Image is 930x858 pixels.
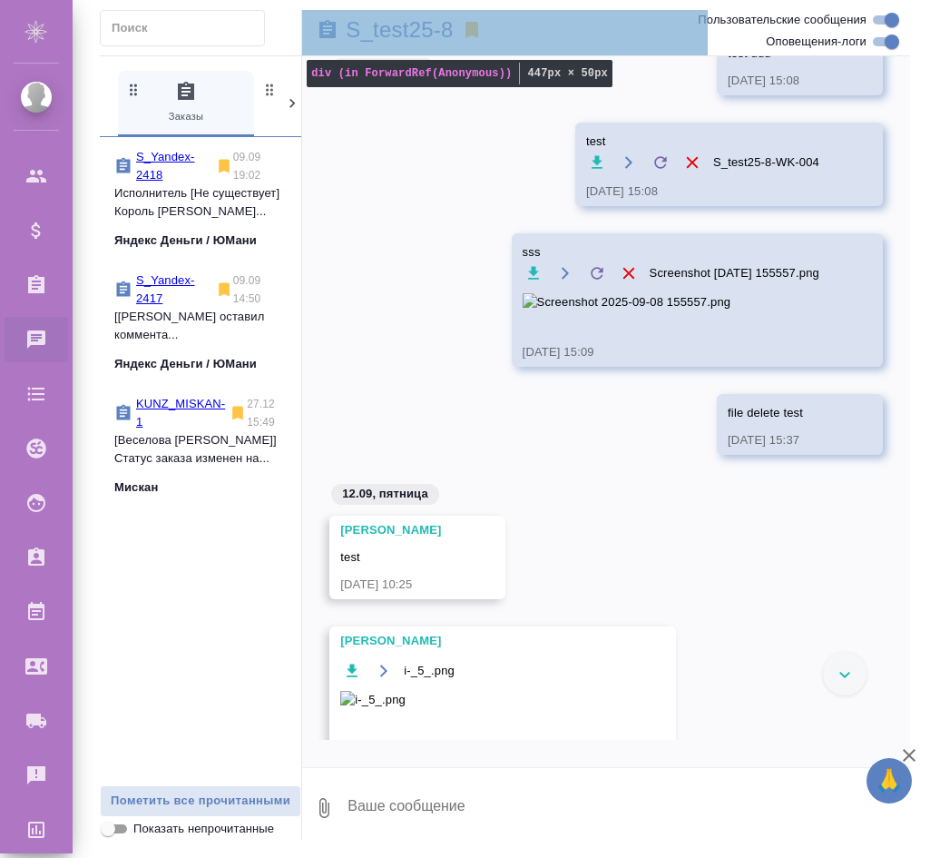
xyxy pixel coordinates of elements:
[618,151,641,173] button: Открыть на драйве
[340,659,363,682] button: Скачать
[342,59,425,77] p: 11.09, четверг
[125,81,142,98] svg: Зажми и перетащи, чтобы поменять порядок вкладок
[340,550,360,564] span: test
[136,397,225,429] a: KUNZ_MISKAN-1
[215,157,233,175] svg: Отписаться
[340,632,612,650] div: [PERSON_NAME]
[340,691,612,709] img: i-_5_.png
[698,11,866,29] span: Пользовательские сообщения
[100,137,301,261] div: S_Yandex-241809.09 19:02Исполнитель [Не существует] Король [PERSON_NAME]...Яндекс Деньги / ЮМани
[261,81,279,98] svg: Зажми и перетащи, чтобы поменять порядок вкладок
[125,81,247,125] span: Заказы
[233,271,288,308] p: 09.09 14:50
[874,762,905,800] span: 🙏
[713,153,819,172] span: S_test25-8-WK-004
[114,308,287,344] p: [[PERSON_NAME] оставил коммента...
[554,261,577,284] button: Открыть на драйве
[133,820,274,838] span: Показать непрочитанные
[728,404,819,422] span: file delete test
[340,576,441,594] div: [DATE] 10:25
[110,791,291,812] span: Пометить все прочитанными
[114,431,287,468] p: [Веселова [PERSON_NAME]] Статус заказа изменен на...
[618,261,641,284] button: Удалить файл
[650,151,672,173] label: Обновить файл
[229,404,247,422] svg: Отписаться
[340,521,441,539] div: [PERSON_NAME]
[728,431,819,449] div: [DATE] 15:37
[650,264,819,282] span: Screenshot [DATE] 155557.png
[586,261,609,284] label: Обновить файл
[114,232,257,250] p: Яндекс Деньги / ЮМани
[523,261,545,284] button: Скачать
[261,81,383,125] span: Спецификации
[136,150,194,182] a: S_Yandex-2418
[404,662,455,680] span: i-_5_.png
[100,261,301,384] div: S_Yandex-241709.09 14:50[[PERSON_NAME] оставил коммента...Яндекс Деньги / ЮМани
[523,243,819,261] span: sss
[215,281,233,299] svg: Отписаться
[346,21,453,39] a: S_test25-8
[100,384,301,508] div: KUNZ_MISKAN-127.12 15:49[Веселова [PERSON_NAME]] Статус заказа изменен на...Мискан
[233,148,288,184] p: 09.09 19:02
[114,184,287,221] p: Исполнитель [Не существует] Король [PERSON_NAME]...
[342,485,428,503] p: 12.09, пятница
[112,15,264,41] input: Поиск
[766,33,866,51] span: Оповещения-логи
[372,659,395,682] button: Открыть на драйве
[136,273,194,305] a: S_Yandex-2417
[114,478,158,497] p: Мискан
[586,182,819,201] div: [DATE] 15:08
[586,151,609,173] button: Скачать
[247,395,287,431] p: 27.12 15:49
[586,133,819,151] span: test
[681,151,704,173] button: Удалить файл
[114,355,257,373] p: Яндекс Деньги / ЮМани
[866,758,912,804] button: 🙏
[523,293,795,311] img: Screenshot 2025-09-08 155557.png
[523,343,819,361] div: [DATE] 15:09
[100,785,301,817] button: Пометить все прочитанными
